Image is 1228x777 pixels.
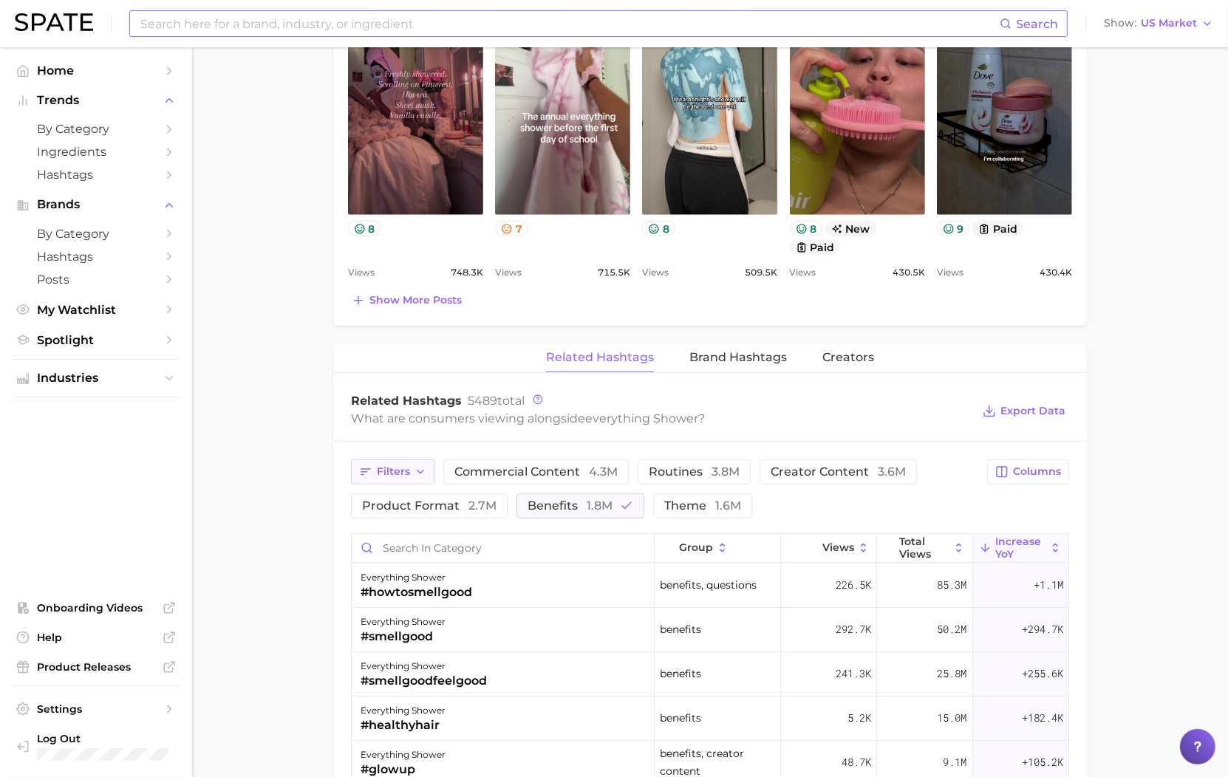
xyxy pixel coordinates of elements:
[37,64,155,78] span: Home
[1016,17,1058,31] span: Search
[598,264,630,281] span: 715.5k
[12,329,180,352] a: Spotlight
[351,459,434,485] button: Filters
[369,294,462,307] span: Show more posts
[878,465,906,479] span: 3.6m
[746,264,778,281] span: 509.5k
[546,351,654,364] span: Related Hashtags
[454,466,618,478] span: commercial content
[937,221,970,236] button: 9
[468,499,497,513] span: 2.7m
[12,367,180,389] button: Industries
[12,59,180,82] a: Home
[362,500,497,512] span: product format
[642,264,669,281] span: Views
[12,117,180,140] a: by Category
[351,408,972,428] div: What are consumers viewing alongside ?
[37,250,155,264] span: Hashtags
[822,541,854,553] span: Views
[352,608,1068,652] button: everything shower#smellgoodbenefits292.7k50.2m+294.7k
[660,709,701,727] span: benefits
[836,620,871,638] span: 292.7k
[352,564,1068,608] button: everything shower#howtosmellgoodbenefits, questions226.5k85.3m+1.1m
[528,500,613,512] span: benefits
[361,716,446,734] div: #healthyhair
[1040,264,1072,281] span: 430.4k
[715,499,741,513] span: 1.6m
[361,672,487,690] div: #smellgoodfeelgood
[12,89,180,112] button: Trends
[361,569,472,586] div: everything shower
[842,753,871,771] span: 48.7k
[825,221,876,236] span: new
[12,245,180,268] a: Hashtags
[660,620,701,638] span: benefits
[12,268,180,291] a: Posts
[37,660,155,674] span: Product Releases
[352,652,1068,696] button: everything shower#smellgoodfeelgoodbenefits241.3k25.8m+255.6k
[938,665,967,682] span: 25.8m
[495,221,528,236] button: 7
[12,656,180,678] a: Product Releases
[589,465,618,479] span: 4.3m
[37,273,155,287] span: Posts
[660,576,757,594] span: benefits, questions
[37,145,155,159] span: Ingredients
[1000,405,1065,417] span: Export Data
[790,264,816,281] span: Views
[139,11,1000,36] input: Search here for a brand, industry, or ingredient
[361,613,446,631] div: everything shower
[361,702,446,719] div: everything shower
[15,13,93,31] img: SPATE
[899,535,949,559] span: Total Views
[37,122,155,136] span: by Category
[836,665,871,682] span: 241.3k
[790,239,841,255] button: paid
[944,753,967,771] span: 9.1m
[1022,665,1063,682] span: +255.6k
[938,709,967,727] span: 15.0m
[877,534,973,563] button: Total Views
[12,163,180,186] a: Hashtags
[37,227,155,241] span: by Category
[712,465,740,479] span: 3.8m
[37,601,155,615] span: Onboarding Videos
[587,499,613,513] span: 1.8m
[352,534,654,562] input: Search in category
[37,631,155,644] span: Help
[649,466,740,478] span: routines
[12,597,180,619] a: Onboarding Videos
[348,290,465,311] button: Show more posts
[361,583,472,601] div: #howtosmellgood
[12,140,180,163] a: Ingredients
[12,194,180,216] button: Brands
[995,535,1046,559] span: increase YoY
[1141,19,1197,27] span: US Market
[348,264,375,281] span: Views
[12,222,180,245] a: by Category
[1022,709,1063,727] span: +182.4k
[938,620,967,638] span: 50.2m
[37,94,155,107] span: Trends
[655,534,782,563] button: group
[660,665,701,682] span: benefits
[1104,19,1136,27] span: Show
[1100,14,1217,33] button: ShowUS Market
[847,709,871,727] span: 5.2k
[361,628,446,646] div: #smellgood
[12,626,180,648] a: Help
[12,298,180,321] a: My Watchlist
[938,576,967,594] span: 85.3m
[973,534,1068,563] button: increase YoY
[361,746,446,764] div: everything shower
[468,394,525,408] span: total
[37,333,155,347] span: Spotlight
[37,303,155,317] span: My Watchlist
[37,702,155,716] span: Settings
[836,576,871,594] span: 226.5k
[37,198,155,211] span: Brands
[348,221,381,236] button: 8
[451,264,483,281] span: 748.3k
[1034,576,1063,594] span: +1.1m
[679,541,713,553] span: group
